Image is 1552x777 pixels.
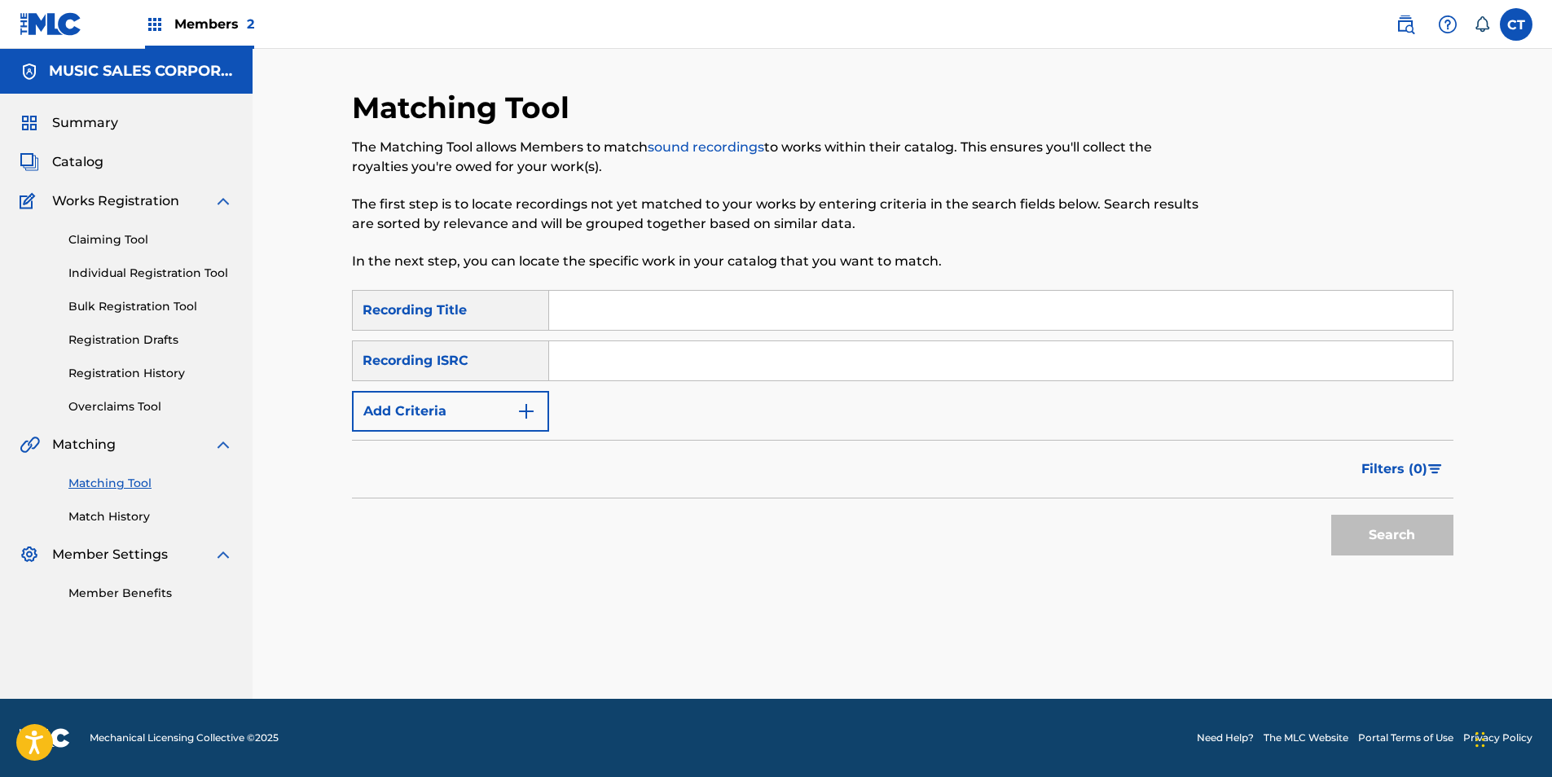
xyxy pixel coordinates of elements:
h2: Matching Tool [352,90,578,126]
a: Need Help? [1197,731,1254,745]
a: Bulk Registration Tool [68,298,233,315]
span: Matching [52,435,116,454]
a: CatalogCatalog [20,152,103,172]
div: Notifications [1474,16,1490,33]
img: Summary [20,113,39,133]
span: Members [174,15,254,33]
a: The MLC Website [1264,731,1348,745]
span: Catalog [52,152,103,172]
span: Member Settings [52,545,168,564]
img: 9d2ae6d4665cec9f34b9.svg [517,402,536,421]
iframe: Resource Center [1506,516,1552,647]
img: Works Registration [20,191,41,211]
p: The Matching Tool allows Members to match to works within their catalog. This ensures you'll coll... [352,138,1200,177]
img: Top Rightsholders [145,15,165,34]
img: filter [1428,464,1442,474]
img: Catalog [20,152,39,172]
a: Registration History [68,365,233,382]
p: In the next step, you can locate the specific work in your catalog that you want to match. [352,252,1200,271]
div: User Menu [1500,8,1532,41]
button: Add Criteria [352,391,549,432]
form: Search Form [352,290,1453,564]
img: Member Settings [20,545,39,564]
a: Public Search [1389,8,1422,41]
img: logo [20,728,70,748]
span: Works Registration [52,191,179,211]
iframe: Chat Widget [1471,699,1552,777]
img: Matching [20,435,40,454]
img: Accounts [20,62,39,81]
img: expand [213,545,233,564]
img: expand [213,191,233,211]
button: Filters (0) [1352,449,1453,489]
a: Individual Registration Tool [68,265,233,282]
a: Privacy Policy [1463,731,1532,745]
a: SummarySummary [20,113,118,133]
img: MLC Logo [20,12,82,36]
a: Match History [68,508,233,525]
a: Claiming Tool [68,231,233,248]
p: The first step is to locate recordings not yet matched to your works by entering criteria in the ... [352,195,1200,234]
a: Member Benefits [68,585,233,602]
img: search [1396,15,1415,34]
div: Help [1431,8,1464,41]
span: 2 [247,16,254,32]
a: Overclaims Tool [68,398,233,415]
span: Filters ( 0 ) [1361,459,1427,479]
a: Portal Terms of Use [1358,731,1453,745]
a: sound recordings [648,139,764,155]
h5: MUSIC SALES CORPORATION [49,62,233,81]
div: Drag [1475,715,1485,764]
a: Matching Tool [68,475,233,492]
img: help [1438,15,1457,34]
a: Registration Drafts [68,331,233,349]
span: Summary [52,113,118,133]
span: Mechanical Licensing Collective © 2025 [90,731,279,745]
img: expand [213,435,233,454]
